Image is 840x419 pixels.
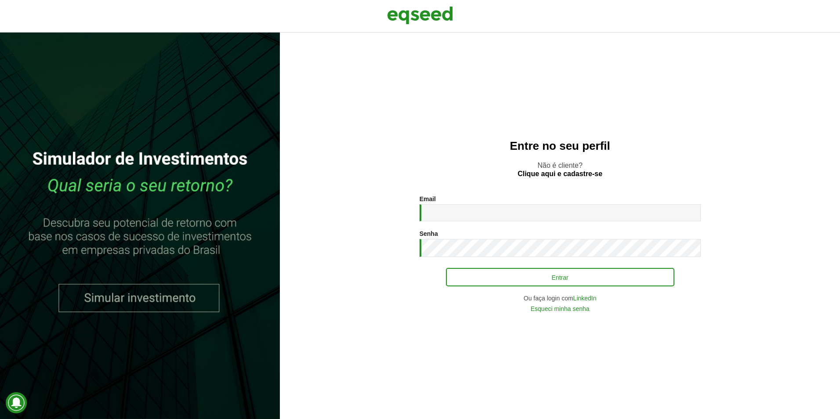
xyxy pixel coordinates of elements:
label: Senha [420,231,438,237]
a: Clique aqui e cadastre-se [518,170,602,177]
a: Esqueci minha senha [531,306,590,312]
a: LinkedIn [573,295,597,301]
div: Ou faça login com [420,295,701,301]
p: Não é cliente? [297,161,822,178]
h2: Entre no seu perfil [297,140,822,152]
label: Email [420,196,436,202]
button: Entrar [446,268,674,286]
img: EqSeed Logo [387,4,453,26]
